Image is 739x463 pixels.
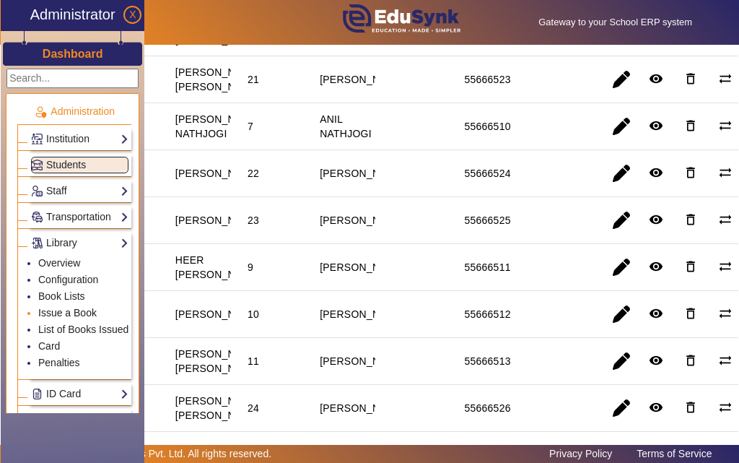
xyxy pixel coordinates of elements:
a: Issue a Book [38,307,97,319]
staff-with-status: [PERSON_NAME] [175,168,261,179]
span: Students [46,159,86,170]
a: Students [31,157,128,173]
staff-with-status: [PERSON_NAME] [PERSON_NAME] [175,395,261,421]
a: List of Books Issued [38,324,128,335]
h3: Dashboard [43,47,103,61]
mat-icon: remove_red_eye [649,212,663,227]
div: 23 [248,213,259,228]
mat-icon: remove_red_eye [649,72,663,86]
div: 22 [248,166,259,181]
mat-icon: sync_alt [718,400,733,415]
div: [PERSON_NAME] [320,401,405,415]
div: 55666524 [464,166,510,181]
div: 55666526 [464,401,510,415]
div: 55666511 [464,260,510,274]
staff-with-status: [PERSON_NAME] [175,215,261,226]
mat-icon: delete_outline [683,165,698,180]
p: © 2025 Zipper Technologies Pvt. Ltd. All rights reserved. [20,446,272,462]
div: [PERSON_NAME] [320,72,405,87]
input: Search... [6,69,139,88]
staff-with-status: [PERSON_NAME] [PERSON_NAME] [175,348,261,374]
mat-icon: remove_red_eye [649,259,663,274]
mat-icon: sync_alt [718,72,733,86]
div: 55666512 [464,307,510,321]
staff-with-status: [PERSON_NAME] NATHJOGI [175,113,261,139]
div: 24 [248,401,259,415]
staff-with-status: [PERSON_NAME] [PERSON_NAME] [175,66,261,92]
mat-icon: remove_red_eye [649,400,663,415]
mat-icon: remove_red_eye [649,306,663,321]
mat-icon: delete_outline [683,306,698,321]
mat-icon: delete_outline [683,259,698,274]
a: Book Lists [38,290,85,302]
mat-icon: delete_outline [683,400,698,415]
a: Dashboard [42,46,104,61]
mat-icon: delete_outline [683,212,698,227]
div: [PERSON_NAME] [320,354,405,368]
a: Card [38,340,60,352]
staff-with-status: [PERSON_NAME] [PERSON_NAME] [175,20,261,46]
img: Students.png [32,160,43,170]
mat-icon: sync_alt [718,212,733,227]
div: 10 [248,307,259,321]
div: 55666510 [464,119,510,134]
a: Overview [38,257,80,269]
div: [PERSON_NAME] [320,307,405,321]
div: 7 [248,119,253,134]
mat-icon: delete_outline [683,118,698,133]
staff-with-status: HEER [PERSON_NAME] [175,254,261,280]
div: 9 [248,260,253,274]
mat-icon: remove_red_eye [649,353,663,368]
div: [PERSON_NAME] [320,213,405,228]
div: 11 [248,354,259,368]
mat-icon: delete_outline [683,72,698,86]
mat-icon: sync_alt [718,353,733,368]
a: Configuration [38,274,98,285]
mat-icon: remove_red_eye [649,165,663,180]
div: 55666525 [464,213,510,228]
mat-icon: sync_alt [718,118,733,133]
div: 55666513 [464,354,510,368]
mat-icon: remove_red_eye [649,118,663,133]
mat-icon: delete_outline [683,353,698,368]
staff-with-status: [PERSON_NAME] [175,308,261,320]
a: Penalties [38,357,80,368]
a: Terms of Service [629,444,719,463]
div: 21 [248,72,259,87]
mat-icon: sync_alt [718,259,733,274]
mat-icon: sync_alt [718,306,733,321]
div: ANIL NATHJOGI [320,112,372,141]
div: [PERSON_NAME] [320,260,405,274]
h5: Gateway to your School ERP system [500,17,731,28]
p: Administration [17,104,131,119]
img: Administration.png [34,105,47,118]
mat-icon: sync_alt [718,165,733,180]
div: [PERSON_NAME] [320,166,405,181]
a: Privacy Policy [542,444,619,463]
div: 55666523 [464,72,510,87]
